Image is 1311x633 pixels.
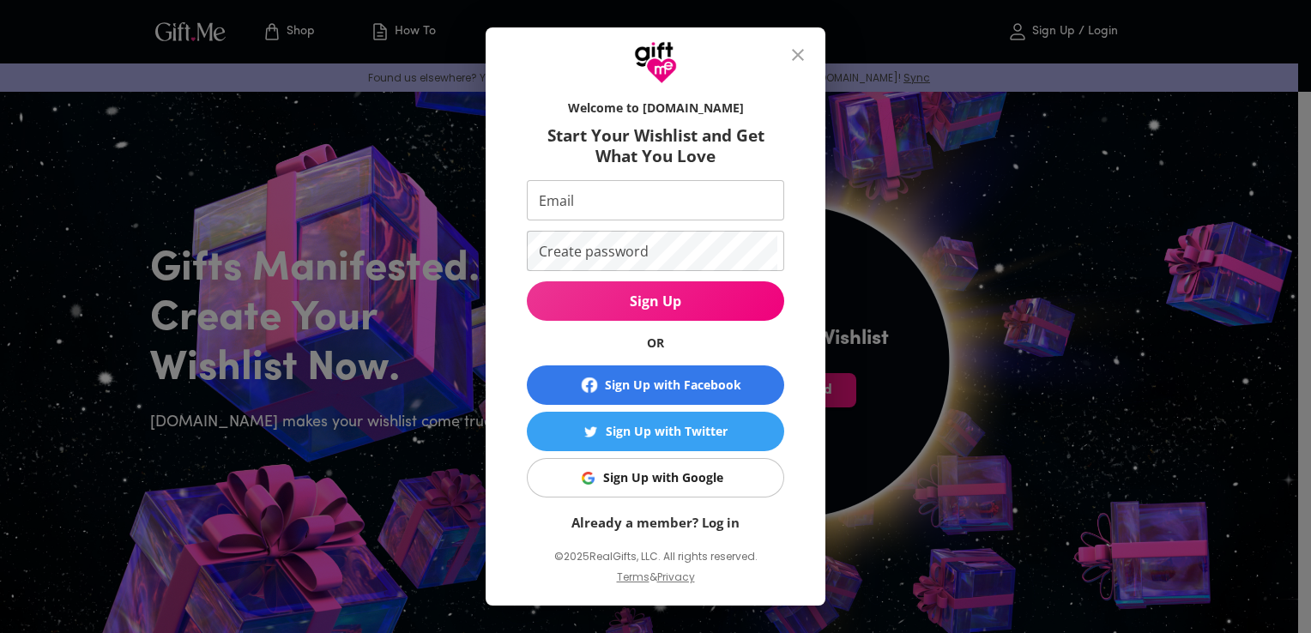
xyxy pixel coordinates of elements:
img: Sign Up with Twitter [584,425,597,438]
p: & [649,568,657,600]
button: Sign Up with TwitterSign Up with Twitter [527,412,784,451]
button: close [777,34,819,75]
span: Sign Up [527,292,784,310]
div: Sign Up with Facebook [605,376,741,395]
img: GiftMe Logo [634,41,677,84]
h6: Welcome to [DOMAIN_NAME] [527,99,784,117]
a: Privacy [657,570,695,584]
a: Terms [617,570,649,584]
button: Sign Up [527,281,784,321]
h6: Start Your Wishlist and Get What You Love [527,125,784,166]
a: Already a member? Log in [571,514,740,531]
div: Sign Up with Google [603,468,723,487]
button: Sign Up with GoogleSign Up with Google [527,458,784,497]
img: Sign Up with Google [582,472,595,485]
h6: OR [527,335,784,352]
div: Sign Up with Twitter [606,422,728,441]
p: © 2025 RealGifts, LLC. All rights reserved. [527,546,784,568]
button: Sign Up with Facebook [527,365,784,405]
